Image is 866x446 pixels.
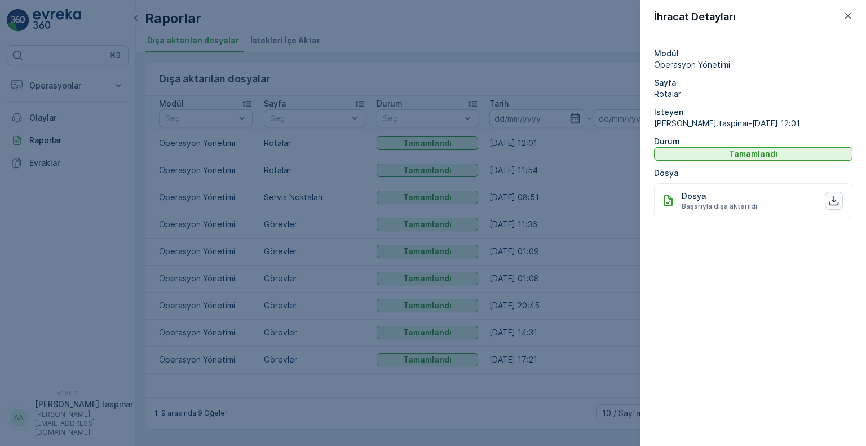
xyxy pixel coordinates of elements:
p: Dosya [654,167,852,179]
p: Durum [654,136,852,147]
p: Tamamlandı [729,148,777,160]
p: Modül [654,48,852,59]
p: Sayfa [654,77,852,89]
button: Tamamlandı [654,147,852,161]
span: [PERSON_NAME].taspinar - [DATE] 12:01 [654,118,852,129]
p: İhracat Detayları [654,9,736,25]
span: Rotalar [654,89,852,100]
p: Dosya [682,191,706,202]
span: Operasyon Yönetimi [654,59,852,70]
p: İsteyen [654,107,852,118]
span: Başarıyla dışa aktarıldı. [682,202,759,211]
